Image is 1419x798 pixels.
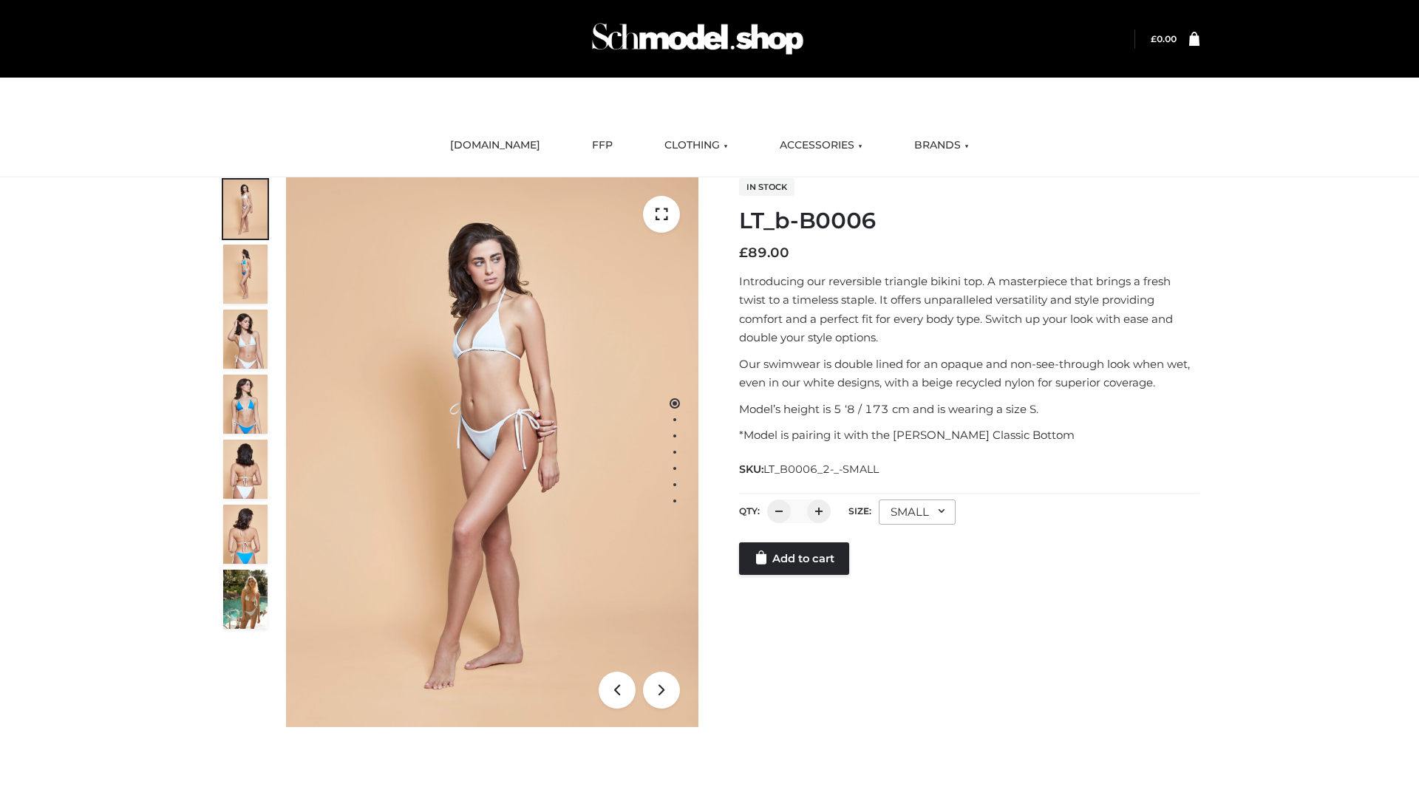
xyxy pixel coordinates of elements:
p: Model’s height is 5 ‘8 / 173 cm and is wearing a size S. [739,400,1199,419]
bdi: 89.00 [739,245,789,261]
a: ACCESSORIES [769,129,874,162]
label: QTY: [739,505,760,516]
img: ArielClassicBikiniTop_CloudNine_AzureSky_OW114ECO_4-scaled.jpg [223,375,268,434]
img: ArielClassicBikiniTop_CloudNine_AzureSky_OW114ECO_1 [286,177,698,727]
img: ArielClassicBikiniTop_CloudNine_AzureSky_OW114ECO_8-scaled.jpg [223,505,268,564]
a: Add to cart [739,542,849,575]
img: ArielClassicBikiniTop_CloudNine_AzureSky_OW114ECO_1-scaled.jpg [223,180,268,239]
a: CLOTHING [653,129,739,162]
p: Our swimwear is double lined for an opaque and non-see-through look when wet, even in our white d... [739,355,1199,392]
a: £0.00 [1151,33,1177,44]
img: ArielClassicBikiniTop_CloudNine_AzureSky_OW114ECO_2-scaled.jpg [223,245,268,304]
img: ArielClassicBikiniTop_CloudNine_AzureSky_OW114ECO_7-scaled.jpg [223,440,268,499]
a: FFP [581,129,624,162]
span: LT_B0006_2-_-SMALL [763,463,879,476]
bdi: 0.00 [1151,33,1177,44]
span: In stock [739,178,794,196]
a: BRANDS [903,129,980,162]
img: Arieltop_CloudNine_AzureSky2.jpg [223,570,268,629]
span: SKU: [739,460,880,478]
p: Introducing our reversible triangle bikini top. A masterpiece that brings a fresh twist to a time... [739,272,1199,347]
span: £ [739,245,748,261]
img: ArielClassicBikiniTop_CloudNine_AzureSky_OW114ECO_3-scaled.jpg [223,310,268,369]
h1: LT_b-B0006 [739,208,1199,234]
span: £ [1151,33,1157,44]
div: SMALL [879,499,956,525]
a: [DOMAIN_NAME] [439,129,551,162]
p: *Model is pairing it with the [PERSON_NAME] Classic Bottom [739,426,1199,445]
label: Size: [848,505,871,516]
img: Schmodel Admin 964 [587,10,809,68]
